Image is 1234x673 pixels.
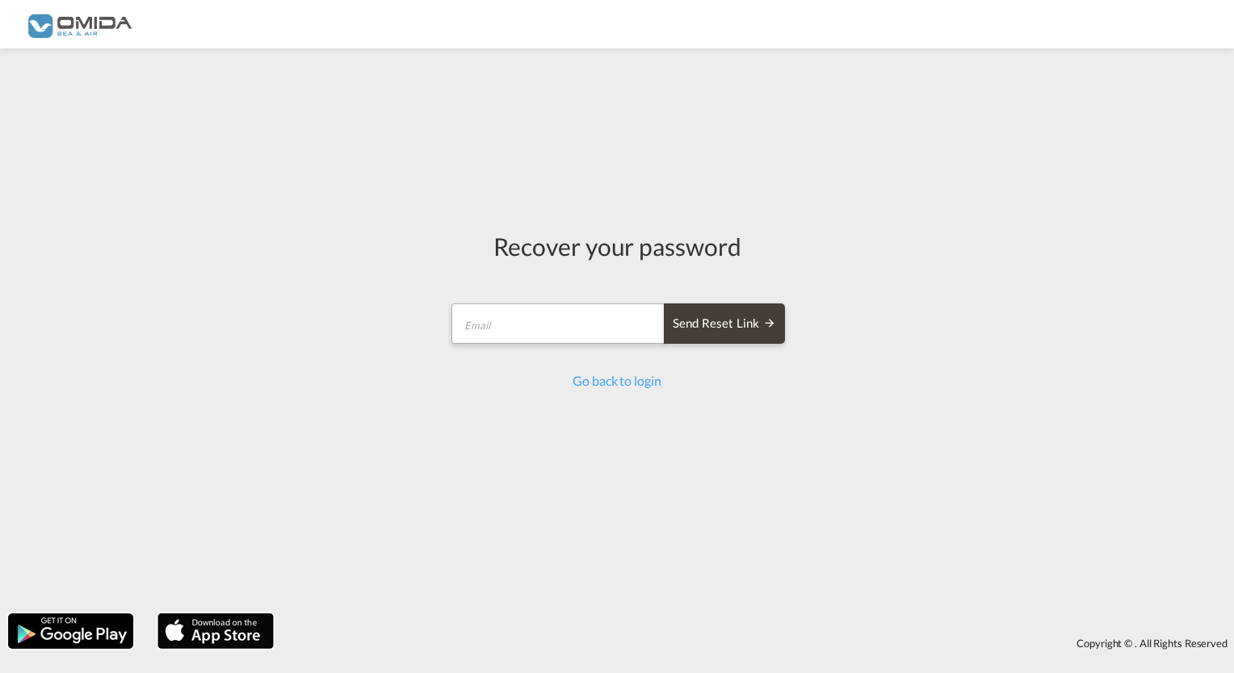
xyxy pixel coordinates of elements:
img: apple.png [156,612,275,650]
img: 459c566038e111ed959c4fc4f0a4b274.png [24,6,133,43]
div: Recover your password [449,229,785,263]
a: Go back to login [573,373,661,388]
img: google.png [6,612,135,650]
input: Email [451,303,665,344]
button: SEND RESET LINK [664,303,785,344]
div: Copyright © . All Rights Reserved [282,629,1234,657]
div: Send reset link [673,315,776,333]
md-icon: icon-arrow-right [763,316,776,329]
